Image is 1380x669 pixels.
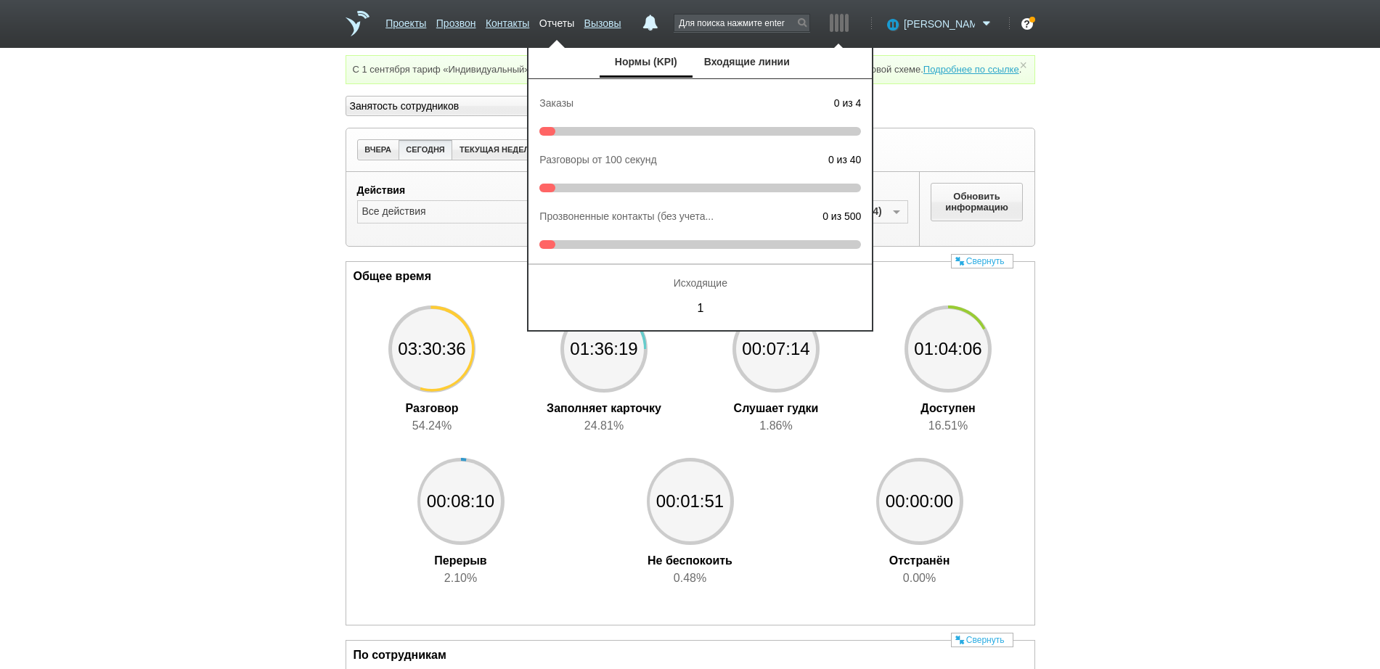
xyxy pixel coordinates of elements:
[359,393,505,417] div: Разговор
[539,192,718,240] div: Прозвоненные контакты (без учета недозвона)
[359,417,505,435] div: 54.24%
[539,10,574,31] a: Отчеты
[1016,62,1029,68] a: ×
[346,11,370,36] a: На главную
[875,417,1021,435] div: 16.51%
[732,305,820,393] span: 00:07:14
[905,305,992,393] span: 01:04:06
[547,294,854,323] div: 1
[1021,18,1033,30] div: ?
[346,55,1035,84] div: С 1 сентября тариф «Индивидуальный» полностью прекращает своё действие. Продление услуг будет дос...
[388,545,534,570] div: Перерыв
[729,136,872,184] div: 0 из 40
[385,10,426,31] a: Проекты
[547,272,854,294] div: Исходящие
[359,202,599,220] div: Все действия
[951,633,1013,647] a: Свернуть
[729,79,872,127] div: 0 из 4
[703,417,849,435] div: 1.86%
[618,570,763,587] div: 0.48%
[388,305,475,393] span: 03:30:36
[346,262,1034,291] div: Общее время
[539,136,718,184] div: Разговоры от 100 секунд
[399,139,453,160] button: СЕГОДНЯ
[417,458,505,545] span: 00:08:10
[486,10,529,31] a: Контакты
[951,254,1013,268] a: Свернуть
[647,458,734,545] span: 00:01:51
[346,99,532,114] div: Занятость сотрудников
[876,458,963,545] span: 00:00:00
[847,545,992,570] div: Отстранён
[539,79,718,127] div: Заказы
[729,192,872,240] div: 0 из 500
[600,48,693,78] button: Нормы (KPI)
[584,10,621,31] a: Вызовы
[560,305,648,393] span: 01:36:19
[875,393,1021,417] div: Доступен
[531,393,677,417] div: Заполняет карточку
[904,15,995,30] a: [PERSON_NAME]
[931,183,1024,221] button: Обновить информацию
[388,570,534,587] div: 2.10%
[357,139,399,160] button: ВЧЕРА
[452,139,542,160] button: ТЕКУЩАЯ НЕДЕЛЯ
[923,64,1019,75] a: Подробнее по ссылке
[357,183,621,198] label: Действия
[531,417,677,435] div: 24.81%
[847,570,992,587] div: 0.00%
[904,17,975,31] span: [PERSON_NAME]
[618,545,763,570] div: Не беспокоить
[693,48,801,78] div: Входящие линии
[436,10,476,31] a: Прозвон
[674,15,809,31] input: Для поиска нажмите enter
[703,393,849,417] div: Слушает гудки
